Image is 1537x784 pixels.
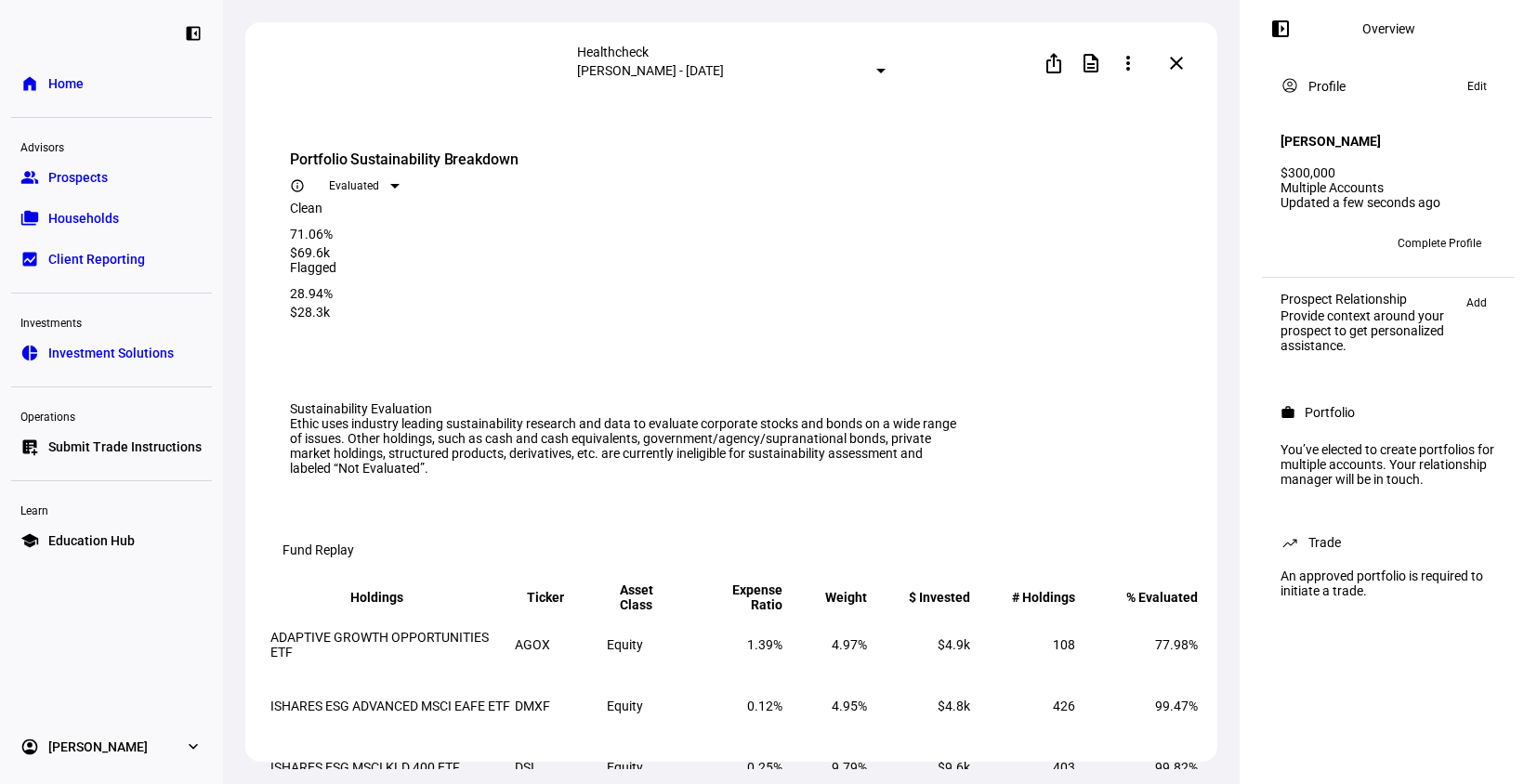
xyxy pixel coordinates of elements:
[1281,134,1381,149] h4: [PERSON_NAME]
[270,760,460,775] span: ISHARES ESG MSCI KLD 400 ETF
[1308,79,1346,94] div: Profile
[290,178,305,193] mat-icon: info_outline
[527,590,592,605] span: Ticker
[1281,531,1496,554] eth-panel-overview-card-header: Trade
[48,209,119,228] span: Households
[1126,590,1198,605] div: % Evaluated
[1281,292,1457,307] div: Prospect Relationship
[270,699,510,713] span: ISHARES ESG ADVANCED MSCI EAFE ETF
[607,637,643,652] span: Equity
[1012,590,1075,605] div: # Holdings
[1165,52,1188,74] mat-icon: close
[1155,637,1198,652] span: 77.98%
[11,159,212,196] a: groupProspects
[1457,292,1496,314] button: Add
[938,699,970,713] span: $4.8k
[577,63,724,78] mat-select-trigger: [PERSON_NAME] - [DATE]
[515,699,550,713] span: DMXF
[1269,18,1292,40] mat-icon: left_panel_open
[20,738,39,756] eth-mat-symbol: account_circle
[607,760,643,775] span: Equity
[1281,165,1496,180] div: $300,000
[1053,637,1075,652] span: 108
[1269,561,1507,606] div: An approved portfolio is required to initiate a trade.
[11,496,212,522] div: Learn
[1281,76,1299,95] mat-icon: account_circle
[832,760,867,775] span: 9.79%
[1155,760,1198,775] span: 99.82%
[832,699,867,713] span: 4.95%
[938,760,970,775] span: $9.6k
[290,260,1178,275] div: Flagged
[20,74,39,93] eth-mat-symbol: home
[11,334,212,372] a: pie_chartInvestment Solutions
[290,201,921,216] div: Clean
[20,344,39,362] eth-mat-symbol: pie_chart
[1458,75,1496,98] button: Edit
[747,760,782,775] span: 0.25%
[1383,229,1496,258] button: Complete Profile
[290,227,921,242] div: 71.06%
[350,590,431,605] span: Holdings
[290,149,1178,171] div: Portfolio Sustainability Breakdown
[270,630,489,660] span: ADAPTIVE GROWTH OPPORTUNITIES ETF
[48,438,202,456] span: Submit Trade Instructions
[1269,435,1507,494] div: You’ve elected to create portfolios for multiple accounts. Your relationship manager will be in t...
[48,531,135,550] span: Education Hub
[747,699,782,713] span: 0.12%
[1308,535,1341,550] div: Trade
[11,241,212,278] a: bid_landscapeClient Reporting
[48,168,108,187] span: Prospects
[11,133,212,159] div: Advisors
[11,65,212,102] a: homeHome
[48,344,174,362] span: Investment Solutions
[1467,75,1487,98] span: Edit
[607,699,643,713] span: Equity
[184,24,203,43] eth-mat-symbol: left_panel_close
[290,286,1178,301] div: 28.94%
[20,250,39,268] eth-mat-symbol: bid_landscape
[1281,180,1496,195] div: Multiple Accounts
[1117,52,1139,74] mat-icon: more_vert
[697,582,782,612] span: Expense Ratio
[832,637,867,652] span: 4.97%
[290,305,1178,320] div: $28.3k
[20,209,39,228] eth-mat-symbol: folder_copy
[290,416,956,476] div: Ethic uses industry leading sustainability research and data to evaluate corporate stocks and bon...
[11,200,212,237] a: folder_copyHouseholds
[515,637,550,652] span: AGOX
[20,438,39,456] eth-mat-symbol: list_alt_add
[48,250,145,268] span: Client Reporting
[1314,237,1333,250] span: HM
[797,590,867,605] span: Weight
[1281,401,1496,424] eth-panel-overview-card-header: Portfolio
[1281,308,1457,353] div: Provide context around your prospect to get personalized assistance.
[184,738,203,756] eth-mat-symbol: expand_more
[329,179,379,192] span: Evaluated
[48,74,84,93] span: Home
[1155,699,1198,713] span: 99.47%
[607,582,693,612] span: Asset Class
[11,308,212,334] div: Investments
[1305,405,1355,420] div: Portfolio
[1053,699,1075,713] span: 426
[282,542,354,557] eth-data-table-title: Fund Replay
[1281,405,1295,420] mat-icon: work
[515,760,534,775] span: DSI
[290,401,1178,416] div: Sustainability Evaluation
[290,245,921,260] div: $69.6k
[1398,229,1481,258] span: Complete Profile
[1466,292,1487,314] span: Add
[1362,21,1415,36] div: Overview
[20,168,39,187] eth-mat-symbol: group
[938,637,970,652] span: $4.9k
[747,637,782,652] span: 1.39%
[881,590,970,605] span: $ Invested
[1053,760,1075,775] span: 403
[577,45,886,59] div: Healthcheck
[1281,195,1496,210] div: Updated a few seconds ago
[20,531,39,550] eth-mat-symbol: school
[48,738,148,756] span: [PERSON_NAME]
[1080,52,1102,74] mat-icon: description
[1043,52,1065,74] mat-icon: ios_share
